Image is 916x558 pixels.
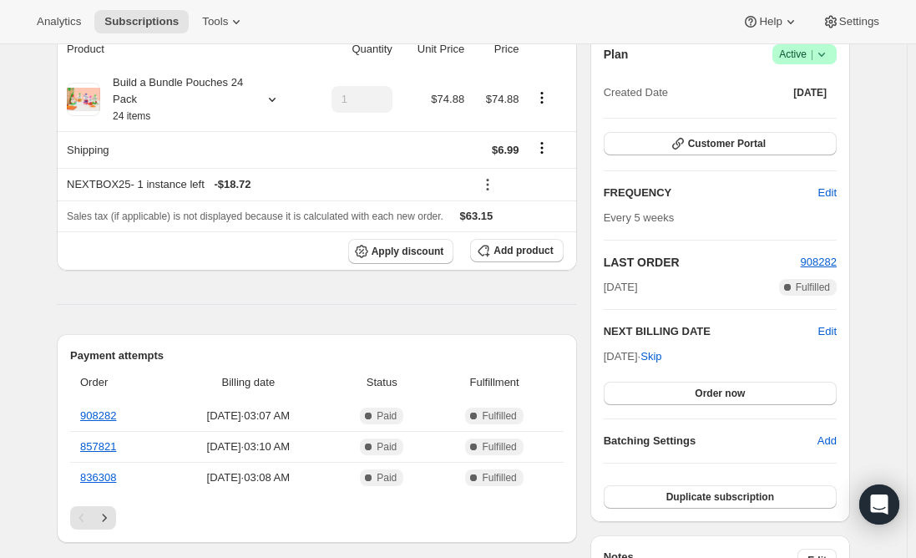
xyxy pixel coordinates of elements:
[604,84,668,101] span: Created Date
[431,93,464,105] span: $74.88
[104,15,179,28] span: Subscriptions
[732,10,808,33] button: Help
[460,210,493,222] span: $63.15
[37,15,81,28] span: Analytics
[666,490,774,504] span: Duplicate subscription
[604,350,662,363] span: [DATE] ·
[93,506,116,530] button: Next
[688,137,766,150] span: Customer Portal
[67,176,464,193] div: NEXTBOX25 - 1 instance left
[202,15,228,28] span: Tools
[482,409,516,423] span: Fulfilled
[801,256,837,268] a: 908282
[482,471,516,484] span: Fulfilled
[604,132,837,155] button: Customer Portal
[859,484,899,525] div: Open Intercom Messenger
[192,10,255,33] button: Tools
[759,15,782,28] span: Help
[70,506,564,530] nav: Pagination
[469,31,524,68] th: Price
[67,211,443,222] span: Sales tax (if applicable) is not displayed because it is calculated with each new order.
[529,139,555,157] button: Shipping actions
[796,281,830,294] span: Fulfilled
[779,46,830,63] span: Active
[818,185,837,201] span: Edit
[377,471,397,484] span: Paid
[839,15,879,28] span: Settings
[640,348,661,365] span: Skip
[818,323,837,340] button: Edit
[695,387,745,400] span: Order now
[812,10,889,33] button: Settings
[604,323,818,340] h2: NEXT BILLING DATE
[348,239,454,264] button: Apply discount
[817,433,837,449] span: Add
[113,110,150,122] small: 24 items
[604,433,817,449] h6: Batching Settings
[604,254,801,271] h2: LAST ORDER
[604,485,837,509] button: Duplicate subscription
[801,254,837,271] button: 908282
[470,239,563,262] button: Add product
[80,440,116,453] a: 857821
[604,46,629,63] h2: Plan
[493,244,553,257] span: Add product
[807,428,847,454] button: Add
[808,180,847,206] button: Edit
[372,245,444,258] span: Apply discount
[27,10,91,33] button: Analytics
[70,347,564,364] h2: Payment attempts
[486,93,519,105] span: $74.88
[70,364,164,401] th: Order
[57,131,308,168] th: Shipping
[482,440,516,454] span: Fulfilled
[100,74,251,124] div: Build a Bundle Pouches 24 Pack
[169,469,328,486] span: [DATE] · 03:08 AM
[492,144,519,156] span: $6.99
[397,31,469,68] th: Unit Price
[604,382,837,405] button: Order now
[57,31,308,68] th: Product
[169,439,328,455] span: [DATE] · 03:10 AM
[308,31,397,68] th: Quantity
[377,440,397,454] span: Paid
[169,408,328,424] span: [DATE] · 03:07 AM
[811,48,813,61] span: |
[604,185,818,201] h2: FREQUENCY
[630,343,671,370] button: Skip
[604,211,675,224] span: Every 5 weeks
[529,89,555,107] button: Product actions
[604,279,638,296] span: [DATE]
[783,81,837,104] button: [DATE]
[214,176,251,193] span: - $18.72
[94,10,189,33] button: Subscriptions
[338,374,426,391] span: Status
[80,471,116,484] a: 836308
[436,374,554,391] span: Fulfillment
[80,409,116,422] a: 908282
[377,409,397,423] span: Paid
[169,374,328,391] span: Billing date
[793,86,827,99] span: [DATE]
